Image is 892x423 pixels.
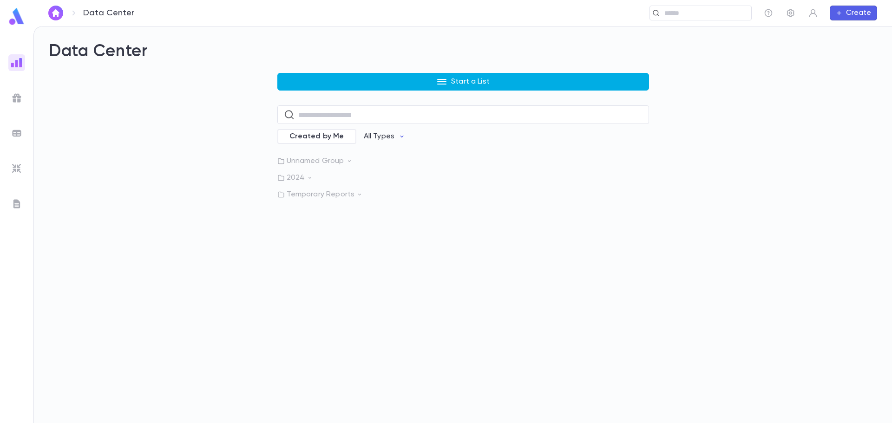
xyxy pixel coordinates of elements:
[284,132,350,141] span: Created by Me
[11,128,22,139] img: batches_grey.339ca447c9d9533ef1741baa751efc33.svg
[11,198,22,209] img: letters_grey.7941b92b52307dd3b8a917253454ce1c.svg
[277,73,649,91] button: Start a List
[277,156,649,166] p: Unnamed Group
[7,7,26,26] img: logo
[50,9,61,17] img: home_white.a664292cf8c1dea59945f0da9f25487c.svg
[277,190,649,199] p: Temporary Reports
[277,173,649,182] p: 2024
[277,129,356,144] div: Created by Me
[11,163,22,174] img: imports_grey.530a8a0e642e233f2baf0ef88e8c9fcb.svg
[830,6,877,20] button: Create
[49,41,877,62] h2: Data Center
[356,128,413,145] button: All Types
[11,57,22,68] img: reports_gradient.dbe2566a39951672bc459a78b45e2f92.svg
[11,92,22,104] img: campaigns_grey.99e729a5f7ee94e3726e6486bddda8f1.svg
[451,77,490,86] p: Start a List
[83,8,134,18] p: Data Center
[364,132,394,141] p: All Types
